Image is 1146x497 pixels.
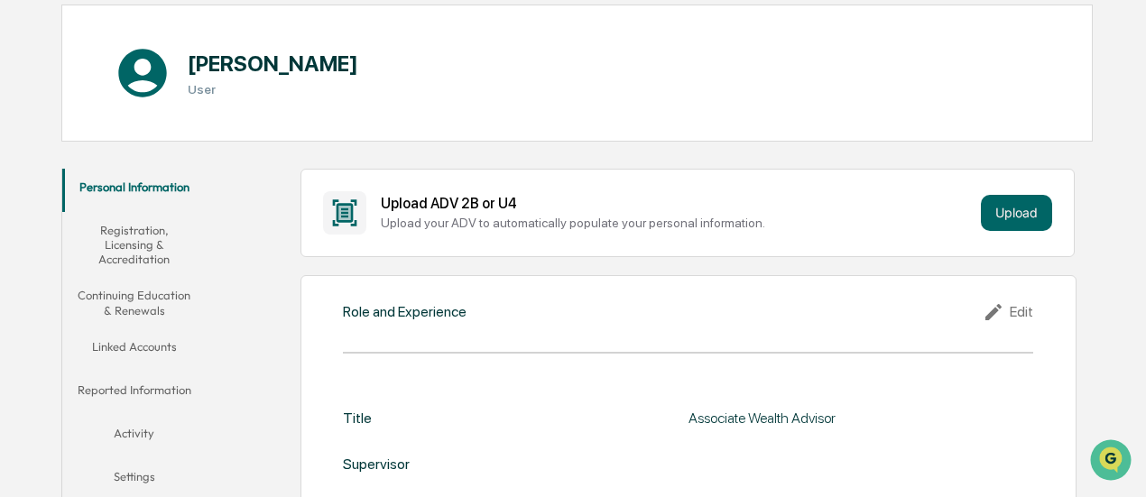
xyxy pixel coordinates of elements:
[62,169,206,212] button: Personal Information
[62,277,206,328] button: Continuing Education & Renewals
[18,38,328,67] p: How can we help?
[981,195,1052,231] button: Upload
[689,410,1034,427] div: Associate Wealth Advisor
[381,195,974,212] div: Upload ADV 2B or U4
[188,82,358,97] h3: User
[11,254,121,287] a: 🔎Data Lookup
[381,216,974,230] div: Upload your ADV to automatically populate your personal information.
[18,263,32,278] div: 🔎
[188,51,358,77] h1: [PERSON_NAME]
[307,143,328,165] button: Start new chat
[983,301,1033,323] div: Edit
[18,138,51,170] img: 1746055101610-c473b297-6a78-478c-a979-82029cc54cd1
[180,306,218,319] span: Pylon
[343,303,467,320] div: Role and Experience
[62,372,206,415] button: Reported Information
[149,227,224,245] span: Attestations
[11,220,124,253] a: 🖐️Preclearance
[343,456,410,473] div: Supervisor
[61,156,228,170] div: We're available if you need us!
[36,262,114,280] span: Data Lookup
[61,138,296,156] div: Start new chat
[124,220,231,253] a: 🗄️Attestations
[18,229,32,244] div: 🖐️
[36,227,116,245] span: Preclearance
[62,212,206,278] button: Registration, Licensing & Accreditation
[131,229,145,244] div: 🗄️
[62,328,206,372] button: Linked Accounts
[343,410,372,427] div: Title
[1088,437,1137,486] iframe: Open customer support
[127,305,218,319] a: Powered byPylon
[62,415,206,458] button: Activity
